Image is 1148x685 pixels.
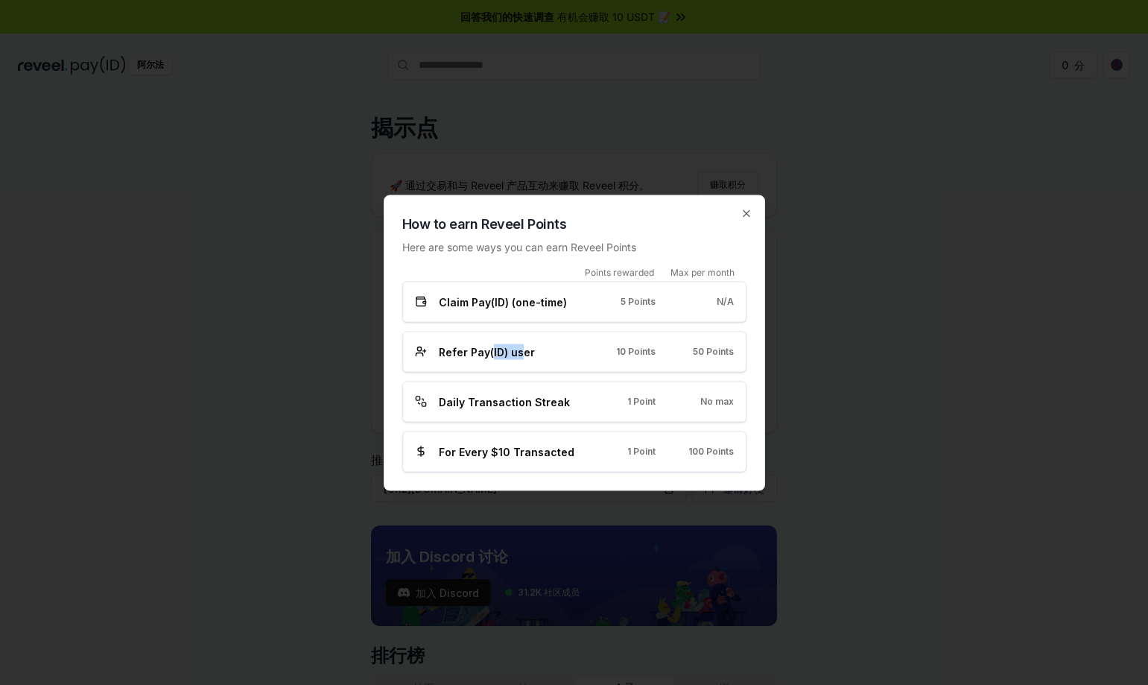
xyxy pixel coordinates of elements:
p: Here are some ways you can earn Reveel Points [402,239,746,254]
span: No max [700,396,734,408]
span: Max per month [670,266,735,278]
span: 10 Points [616,346,656,358]
span: 50 Points [693,346,734,358]
span: 100 Points [688,446,734,458]
span: Claim Pay(ID) (one-time) [439,294,567,309]
span: N/A [717,296,734,308]
span: Refer Pay(ID) user [439,344,535,359]
span: 5 Points [621,296,656,308]
span: Points rewarded [585,266,654,278]
h2: How to earn Reveel Points [402,213,746,234]
span: 1 Point [627,446,656,458]
span: For Every $10 Transacted [439,443,574,459]
span: Daily Transaction Streak [439,394,570,409]
span: 1 Point [627,396,656,408]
